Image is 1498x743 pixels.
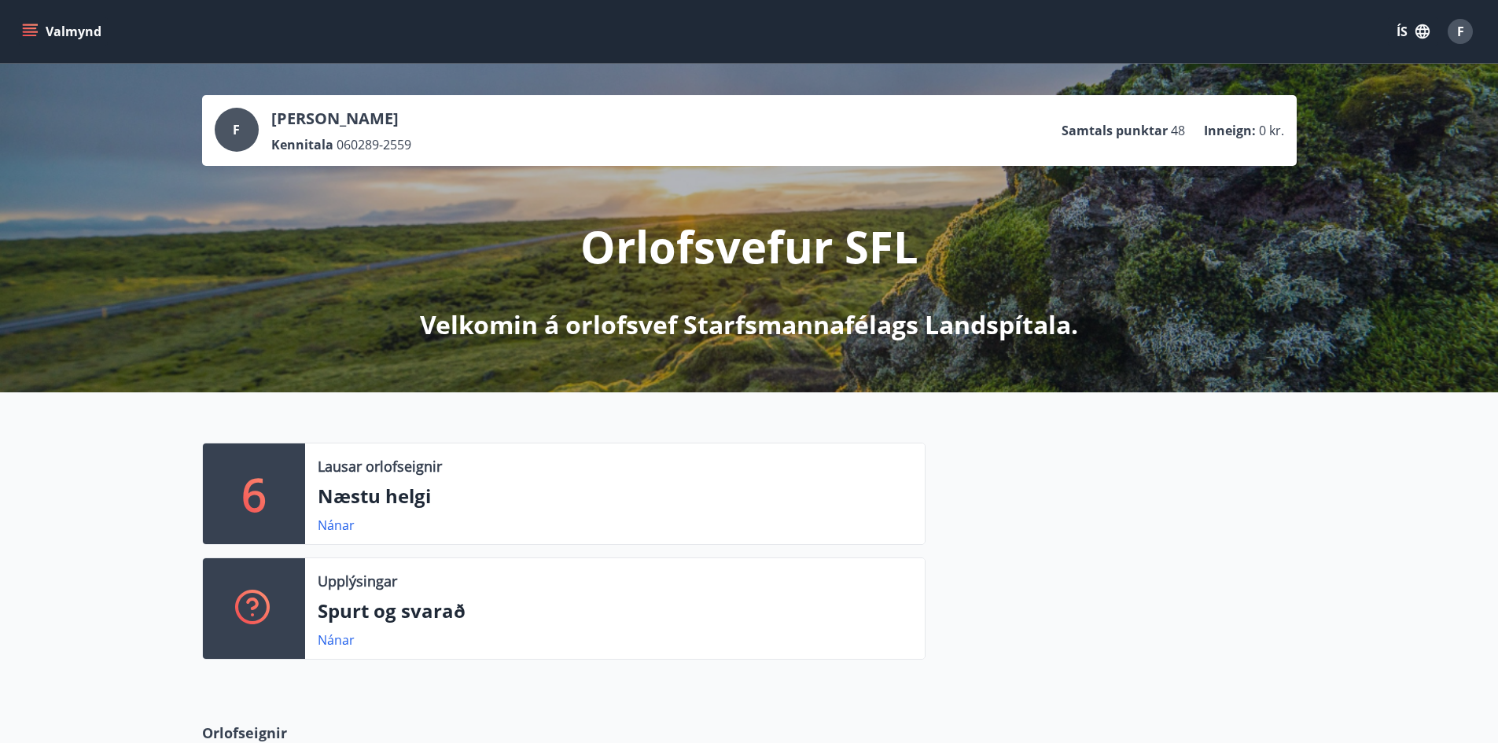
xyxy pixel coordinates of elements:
[318,517,355,534] a: Nánar
[1457,23,1464,40] span: F
[19,17,108,46] button: menu
[318,483,912,509] p: Næstu helgi
[202,723,287,743] span: Orlofseignir
[318,456,442,476] p: Lausar orlofseignir
[580,216,918,276] p: Orlofsvefur SFL
[241,464,267,524] p: 6
[318,598,912,624] p: Spurt og svarað
[318,631,355,649] a: Nánar
[420,307,1078,342] p: Velkomin á orlofsvef Starfsmannafélags Landspítala.
[271,136,333,153] p: Kennitala
[318,571,397,591] p: Upplýsingar
[1062,122,1168,139] p: Samtals punktar
[1441,13,1479,50] button: F
[233,121,240,138] span: F
[1204,122,1256,139] p: Inneign :
[1171,122,1185,139] span: 48
[337,136,411,153] span: 060289-2559
[1388,17,1438,46] button: ÍS
[271,108,411,130] p: [PERSON_NAME]
[1259,122,1284,139] span: 0 kr.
